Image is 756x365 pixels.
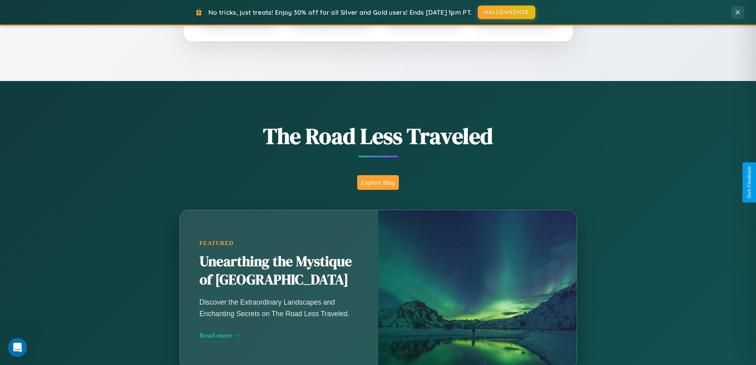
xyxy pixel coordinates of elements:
button: Explore Blog [357,175,399,190]
span: No tricks, just treats! Enjoy 30% off for all Silver and Gold users! Ends [DATE] 1pm PT. [208,8,472,16]
div: Read more → [200,331,358,340]
h1: The Road Less Traveled [140,121,616,151]
div: Featured [200,240,358,247]
button: HALLOWEEN30 [478,6,535,19]
p: Discover the Extraordinary Landscapes and Enchanting Secrets on The Road Less Traveled. [200,297,358,319]
iframe: Intercom live chat [8,338,27,357]
h2: Unearthing the Mystique of [GEOGRAPHIC_DATA] [200,253,358,289]
div: Give Feedback [746,166,752,199]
